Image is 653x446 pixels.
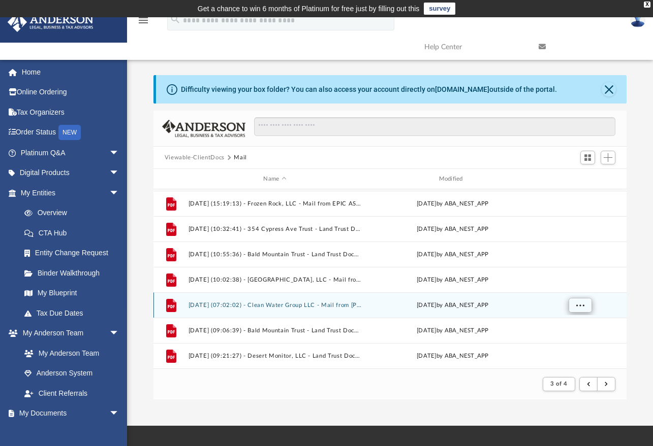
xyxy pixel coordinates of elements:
[109,403,130,424] span: arrow_drop_down
[181,84,557,95] div: Difficulty viewing your box folder? You can also access your account directly on outside of the p...
[188,200,361,207] button: [DATE] (15:19:13) - Frozen Rock, LLC - Mail from EPIC ASSOCIATION MANAGEMENT.pdf
[7,323,130,344] a: My Anderson Teamarrow_drop_down
[14,423,125,443] a: Box
[165,153,225,162] button: Viewable-ClientDocs
[7,122,135,143] a: Order StatusNEW
[188,353,361,359] button: [DATE] (09:21:27) - Desert Monitor, LLC - Land Trust Documents from J. [PERSON_NAME].pdf
[568,298,592,313] button: More options
[550,381,567,387] span: 3 of 4
[601,151,616,165] button: Add
[602,82,616,96] button: Close
[188,302,361,308] button: [DATE] (07:02:02) - Clean Water Group LLC - Mail from [PERSON_NAME] Association Management.pdf
[188,226,361,232] button: [DATE] (10:32:41) - 354 Cypress Ave Trust - Land Trust Documents from [PERSON_NAME].pdf
[153,189,627,368] div: grid
[158,175,183,184] div: id
[5,12,97,32] img: Anderson Advisors Platinum Portal
[424,3,455,15] a: survey
[14,363,130,384] a: Anderson System
[7,163,135,183] a: Digital Productsarrow_drop_down
[7,143,135,163] a: Platinum Q&Aarrow_drop_down
[14,383,130,403] a: Client Referrals
[14,263,135,283] a: Binder Walkthrough
[188,175,361,184] div: Name
[7,102,135,122] a: Tax Organizers
[188,277,361,283] button: [DATE] (10:02:38) - [GEOGRAPHIC_DATA], LLC - Mail from Department of Utility Services.pdf
[188,327,361,334] button: [DATE] (09:06:39) - Bald Mountain Trust - Land Trust Documents from J. [PERSON_NAME].pdf
[7,62,135,82] a: Home
[630,13,645,27] img: User Pic
[543,377,575,391] button: 3 of 4
[14,203,135,223] a: Overview
[14,243,135,263] a: Entity Change Request
[198,3,420,15] div: Get a chance to win 6 months of Platinum for free just by filling out this
[580,151,596,165] button: Switch to Grid View
[435,85,489,93] a: [DOMAIN_NAME]
[366,301,539,310] div: [DATE] by ABA_NEST_APP
[366,326,539,335] div: [DATE] by ABA_NEST_APP
[366,250,539,259] div: [DATE] by ABA_NEST_APP
[366,352,539,361] div: [DATE] by ABA_NEST_APP
[417,27,531,67] a: Help Center
[137,19,149,26] a: menu
[544,175,615,184] div: id
[254,117,615,136] input: Search files and folders
[7,403,130,424] a: My Documentsarrow_drop_down
[7,183,135,203] a: My Entitiesarrow_drop_down
[366,276,539,285] div: [DATE] by ABA_NEST_APP
[644,2,650,8] div: close
[170,14,181,25] i: search
[366,199,539,209] div: [DATE] by ABA_NEST_APP
[14,283,130,303] a: My Blueprint
[14,303,135,323] a: Tax Due Dates
[234,153,247,162] button: Mail
[366,175,540,184] div: Modified
[58,125,81,140] div: NEW
[14,223,135,243] a: CTA Hub
[109,323,130,344] span: arrow_drop_down
[7,82,135,102] a: Online Ordering
[366,225,539,234] div: [DATE] by ABA_NEST_APP
[137,14,149,26] i: menu
[109,163,130,184] span: arrow_drop_down
[14,343,125,363] a: My Anderson Team
[109,143,130,163] span: arrow_drop_down
[109,183,130,203] span: arrow_drop_down
[188,251,361,258] button: [DATE] (10:55:36) - Bald Mountain Trust - Land Trust Documents from [PERSON_NAME] and [PERSON_NAM...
